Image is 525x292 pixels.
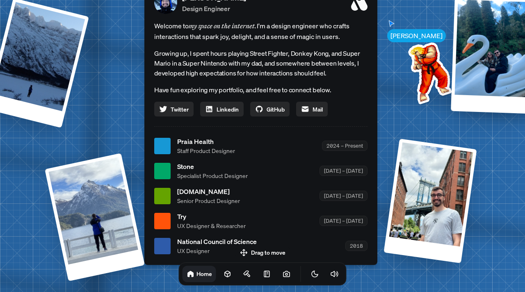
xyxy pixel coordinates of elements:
div: 2018 [345,241,367,251]
span: GitHub [267,105,285,114]
p: Growing up, I spent hours playing Street Fighter, Donkey Kong, and Super Mario in a Super Nintend... [154,48,367,78]
em: my space on the internet. [189,22,257,30]
a: Home [183,266,216,282]
span: Welcome to I'm a design engineer who crafts interactions that spark joy, delight, and a sense of ... [154,21,367,42]
button: Toggle Theme [307,266,323,282]
span: Mail [313,105,323,114]
h1: Home [196,270,212,278]
div: 2024 – Present [322,141,367,151]
span: Try [177,212,246,221]
span: Praia Health [177,137,235,146]
a: GitHub [250,102,290,116]
a: Twitter [154,102,194,116]
span: Stone [177,162,248,171]
div: [DATE] – [DATE] [320,191,367,201]
span: Linkedin [217,105,239,114]
span: Senior Product Designer [177,196,240,205]
span: UX Designer & Researcher [177,221,246,230]
p: Have fun exploring my portfolio, and feel free to connect below. [154,84,367,95]
button: Toggle Audio [326,266,343,282]
div: [DATE] – [DATE] [320,216,367,226]
span: National Council of Science [177,237,257,246]
span: Twitter [171,105,189,114]
div: [DATE] – [DATE] [320,166,367,176]
span: Staff Product Designer [177,146,235,155]
span: [DOMAIN_NAME] [177,187,240,196]
p: Design Engineer [182,4,246,14]
a: Linkedin [200,102,244,116]
a: Mail [296,102,328,116]
img: Profile example [387,30,470,113]
span: Specialist Product Designer [177,171,248,180]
